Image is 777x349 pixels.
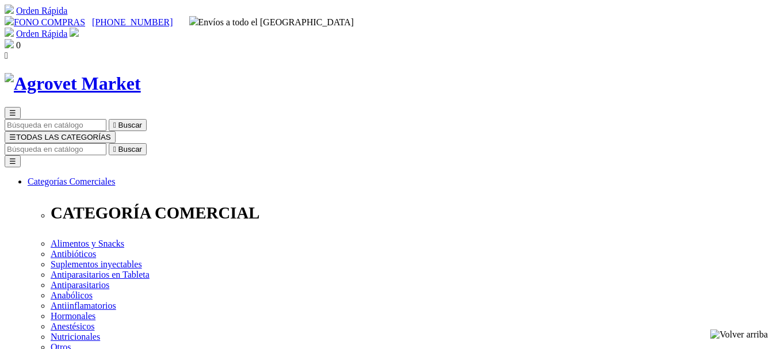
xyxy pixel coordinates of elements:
[109,143,147,155] button:  Buscar
[9,133,16,141] span: ☰
[5,73,141,94] img: Agrovet Market
[51,332,100,342] a: Nutricionales
[118,145,142,154] span: Buscar
[109,119,147,131] button:  Buscar
[5,131,116,143] button: ☰TODAS LAS CATEGORÍAS
[189,16,198,25] img: delivery-truck.svg
[51,239,124,248] a: Alimentos y Snacks
[113,145,116,154] i: 
[5,51,8,60] i: 
[9,109,16,117] span: ☰
[16,29,67,39] a: Orden Rápida
[51,290,93,300] a: Anabólicos
[51,270,150,279] a: Antiparasitarios en Tableta
[51,204,772,223] p: CATEGORÍA COMERCIAL
[5,28,14,37] img: shopping-cart.svg
[70,28,79,37] img: user.svg
[51,249,96,259] a: Antibióticos
[113,121,116,129] i: 
[189,17,354,27] span: Envíos a todo el [GEOGRAPHIC_DATA]
[118,121,142,129] span: Buscar
[5,17,85,27] a: FONO COMPRAS
[5,143,106,155] input: Buscar
[5,155,21,167] button: ☰
[5,39,14,48] img: shopping-bag.svg
[16,40,21,50] span: 0
[70,29,79,39] a: Acceda a su cuenta de cliente
[16,6,67,16] a: Orden Rápida
[51,280,109,290] a: Antiparasitarios
[28,177,115,186] a: Categorías Comerciales
[5,107,21,119] button: ☰
[51,321,94,331] a: Anestésicos
[5,119,106,131] input: Buscar
[5,5,14,14] img: shopping-cart.svg
[5,16,14,25] img: phone.svg
[51,259,142,269] a: Suplementos inyectables
[92,17,173,27] a: [PHONE_NUMBER]
[51,301,116,310] a: Antiinflamatorios
[710,329,768,340] img: Volver arriba
[51,311,95,321] a: Hormonales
